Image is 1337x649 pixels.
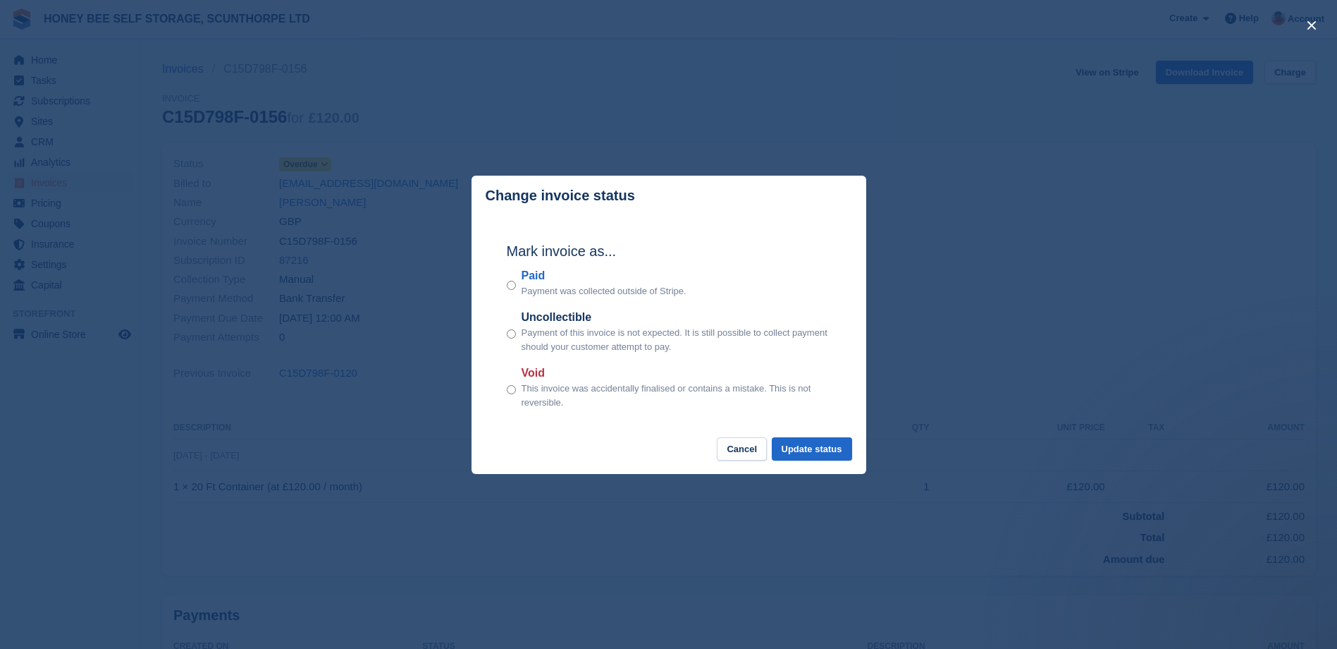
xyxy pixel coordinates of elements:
button: Update status [772,437,852,461]
p: Payment of this invoice is not expected. It is still possible to collect payment should your cust... [522,326,831,353]
label: Paid [522,267,686,284]
label: Uncollectible [522,309,831,326]
p: Change invoice status [486,188,635,204]
p: This invoice was accidentally finalised or contains a mistake. This is not reversible. [522,382,831,409]
p: Payment was collected outside of Stripe. [522,284,686,298]
h2: Mark invoice as... [507,241,831,262]
label: Void [522,365,831,382]
button: close [1300,14,1323,37]
button: Cancel [717,437,767,461]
